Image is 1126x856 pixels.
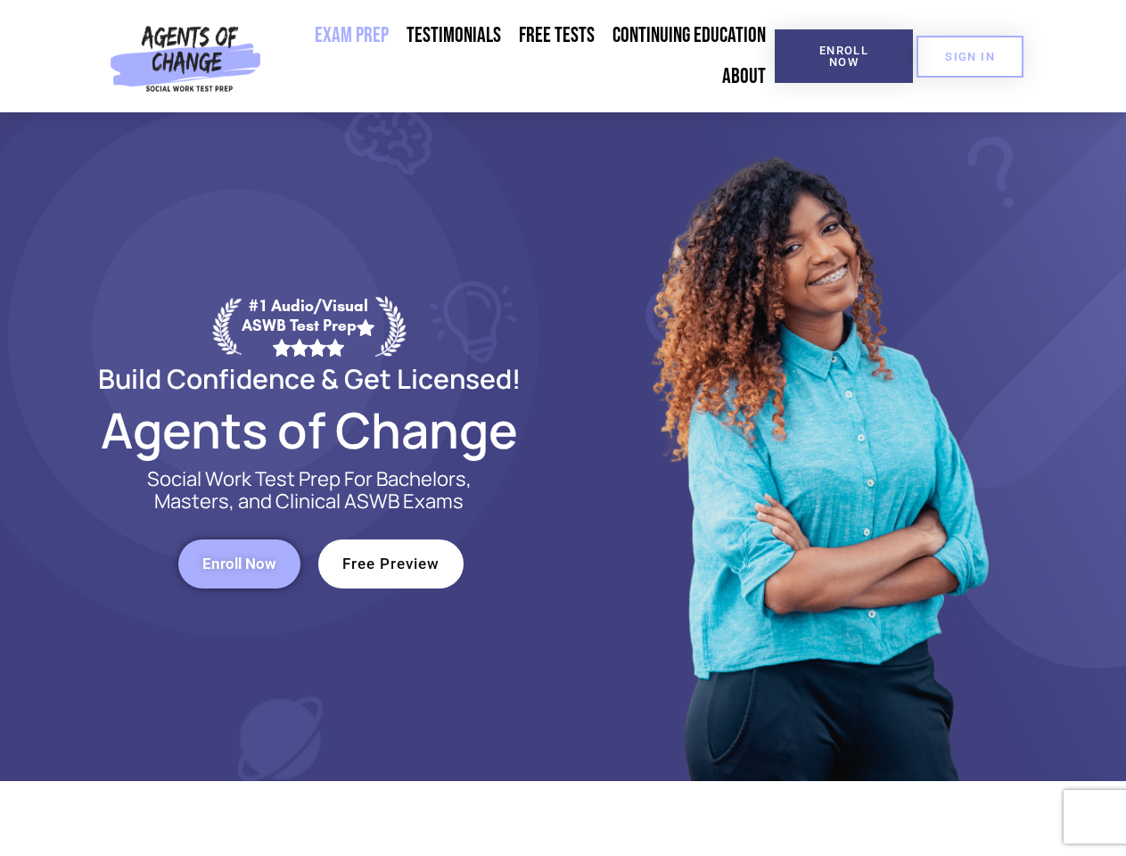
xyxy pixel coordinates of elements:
span: Free Preview [342,556,440,572]
h2: Build Confidence & Get Licensed! [55,366,563,391]
a: Exam Prep [306,15,398,56]
a: Testimonials [398,15,510,56]
a: Enroll Now [775,29,913,83]
a: Continuing Education [604,15,775,56]
span: SIGN IN [945,51,995,62]
a: SIGN IN [916,36,1023,78]
h2: Agents of Change [55,409,563,450]
a: Free Tests [510,15,604,56]
a: Enroll Now [178,539,300,588]
a: About [713,56,775,97]
img: Website Image 1 (1) [639,112,996,781]
a: Free Preview [318,539,464,588]
nav: Menu [268,15,775,97]
span: Enroll Now [803,45,884,68]
span: Enroll Now [202,556,276,572]
div: #1 Audio/Visual ASWB Test Prep [242,296,375,356]
p: Social Work Test Prep For Bachelors, Masters, and Clinical ASWB Exams [127,468,492,513]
